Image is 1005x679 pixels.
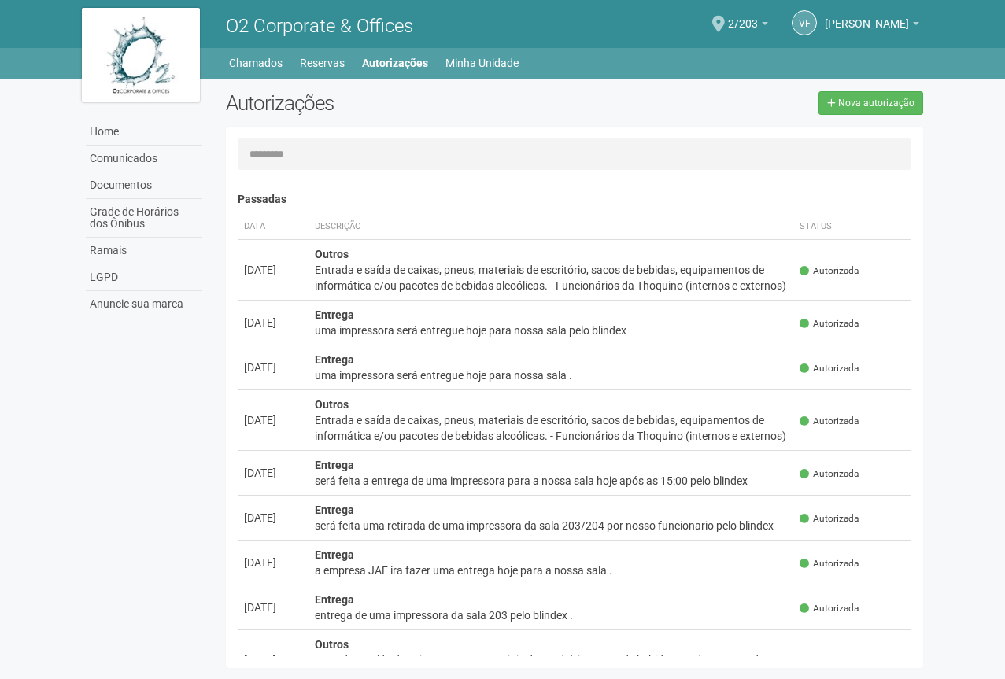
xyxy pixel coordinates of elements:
[800,264,859,278] span: Autorizada
[244,600,302,615] div: [DATE]
[300,52,345,74] a: Reservas
[315,398,349,411] strong: Outros
[800,467,859,481] span: Autorizada
[86,291,202,317] a: Anuncie sua marca
[315,367,788,383] div: uma impressora será entregue hoje para nossa sala .
[800,655,859,668] span: Autorizada
[792,10,817,35] a: VF
[238,194,912,205] h4: Passadas
[82,8,200,102] img: logo.jpg
[315,459,354,471] strong: Entrega
[315,473,788,489] div: será feita a entrega de uma impressora para a nossa sala hoje após as 15:00 pelo blindex
[244,360,302,375] div: [DATE]
[244,465,302,481] div: [DATE]
[825,20,919,32] a: [PERSON_NAME]
[800,602,859,615] span: Autorizada
[229,52,283,74] a: Chamados
[362,52,428,74] a: Autorizações
[244,412,302,428] div: [DATE]
[244,652,302,668] div: [DATE]
[244,555,302,570] div: [DATE]
[800,362,859,375] span: Autorizada
[244,315,302,330] div: [DATE]
[793,214,911,240] th: Status
[86,146,202,172] a: Comunicados
[315,548,354,561] strong: Entrega
[315,607,788,623] div: entrega de uma impressora da sala 203 pelo blindex .
[818,91,923,115] a: Nova autorização
[86,199,202,238] a: Grade de Horários dos Ônibus
[315,593,354,606] strong: Entrega
[315,504,354,516] strong: Entrega
[315,262,788,293] div: Entrada e saída de caixas, pneus, materiais de escritório, sacos de bebidas, equipamentos de info...
[238,214,309,240] th: Data
[86,172,202,199] a: Documentos
[244,510,302,526] div: [DATE]
[800,557,859,570] span: Autorizada
[728,2,758,30] span: 2/203
[800,317,859,330] span: Autorizada
[315,638,349,651] strong: Outros
[315,563,788,578] div: a empresa JAE ira fazer uma entrega hoje para a nossa sala .
[315,518,788,533] div: será feita uma retirada de uma impressora da sala 203/204 por nosso funcionario pelo blindex
[315,353,354,366] strong: Entrega
[728,20,768,32] a: 2/203
[86,119,202,146] a: Home
[244,262,302,278] div: [DATE]
[315,323,788,338] div: uma impressora será entregue hoje para nossa sala pelo blindex
[315,248,349,260] strong: Outros
[445,52,519,74] a: Minha Unidade
[825,2,909,30] span: Vivian Félix
[86,264,202,291] a: LGPD
[800,415,859,428] span: Autorizada
[86,238,202,264] a: Ramais
[309,214,794,240] th: Descrição
[800,512,859,526] span: Autorizada
[226,15,413,37] span: O2 Corporate & Offices
[315,308,354,321] strong: Entrega
[315,412,788,444] div: Entrada e saída de caixas, pneus, materiais de escritório, sacos de bebidas, equipamentos de info...
[226,91,563,115] h2: Autorizações
[838,98,914,109] span: Nova autorização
